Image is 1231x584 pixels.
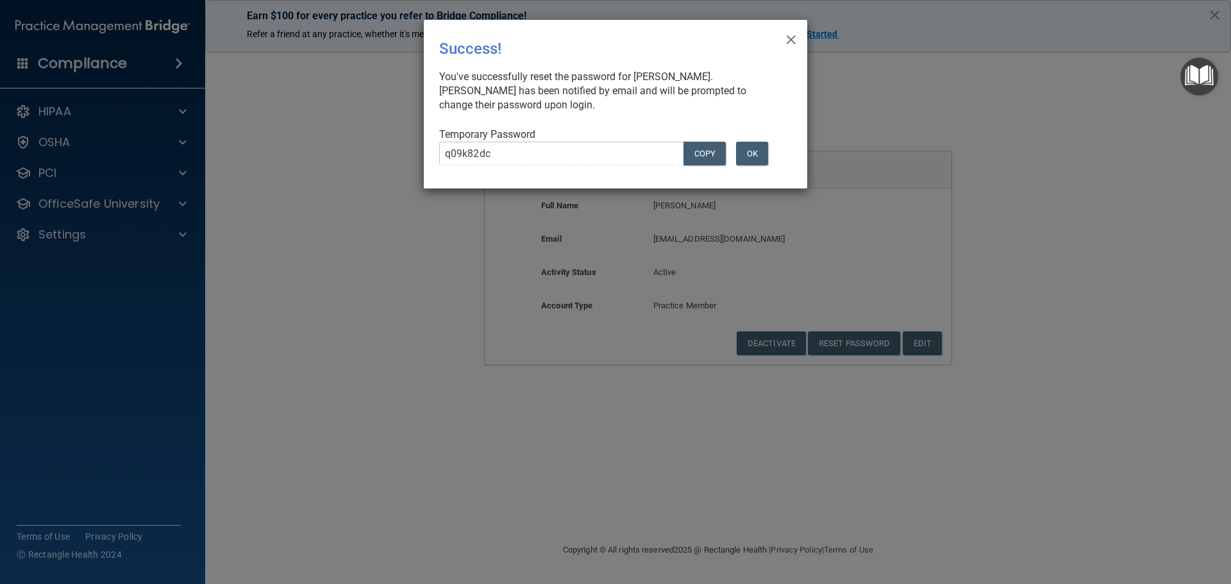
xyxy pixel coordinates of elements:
[683,142,726,165] button: Copy
[1180,58,1218,96] button: Open Resource Center
[785,25,797,51] span: ×
[439,70,782,112] div: You've successfully reset the password for [PERSON_NAME]. [PERSON_NAME] has been notified by emai...
[439,30,739,67] div: Success!
[439,128,535,140] span: Temporary Password
[736,142,768,165] button: OK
